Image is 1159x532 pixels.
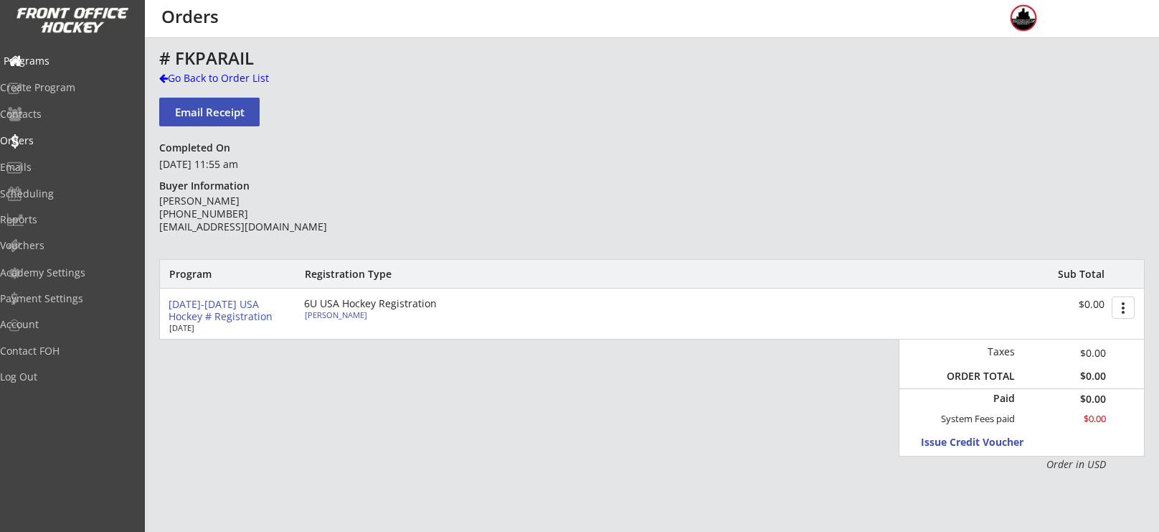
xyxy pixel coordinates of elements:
div: $0.00 [1016,299,1104,311]
div: Order in USD [940,457,1106,472]
div: Programs [4,56,133,66]
div: $0.00 [1025,413,1107,425]
div: [PERSON_NAME] [305,311,465,319]
div: Go Back to Order List [159,71,307,85]
div: $0.00 [1025,394,1107,404]
div: Completed On [159,141,237,154]
div: Program [169,268,247,281]
div: Paid [949,392,1015,405]
div: ORDER TOTAL [940,370,1015,383]
div: [DATE] 11:55 am [159,157,366,172]
div: $0.00 [1025,370,1107,383]
div: 6U USA Hockey Registration [304,299,469,309]
div: [DATE] [169,324,284,332]
div: [DATE]-[DATE] USA Hockey # Registration [169,299,293,323]
div: Sub Total [1042,268,1104,281]
div: # FKPARAIL [159,50,846,67]
div: $0.00 [1025,345,1107,360]
button: Issue Credit Voucher [921,433,1054,452]
button: more_vert [1112,297,1135,319]
div: [PERSON_NAME] [PHONE_NUMBER] [EMAIL_ADDRESS][DOMAIN_NAME] [159,195,366,234]
button: Email Receipt [159,98,260,126]
div: Buyer Information [159,179,256,192]
div: Registration Type [305,268,469,281]
div: Taxes [940,345,1015,358]
div: System Fees paid [928,413,1015,425]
